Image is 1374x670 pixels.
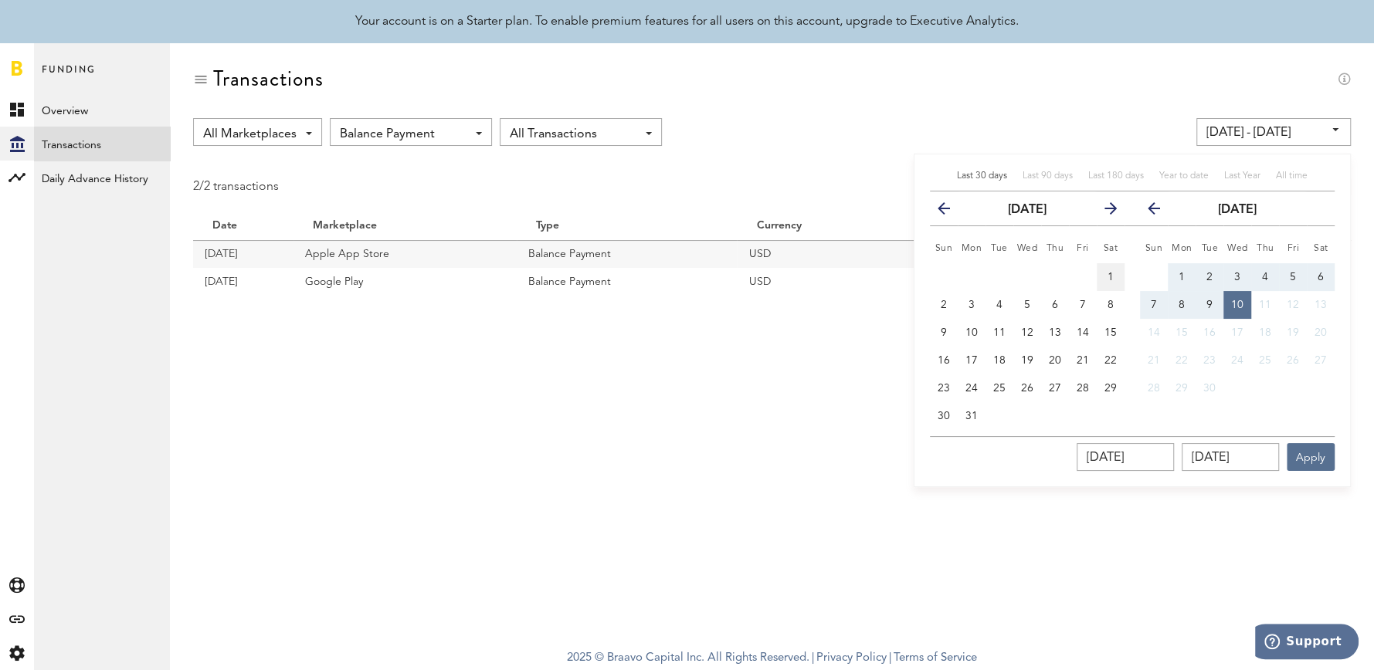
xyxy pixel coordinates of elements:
span: 1 [1179,272,1185,283]
button: 30 [930,402,958,430]
button: 26 [1279,347,1307,374]
button: 24 [958,374,986,402]
th: Currency [737,212,911,240]
span: 23 [938,383,950,394]
span: Last 180 days [1088,171,1144,181]
span: 8 [1108,299,1114,310]
button: 12 [1013,319,1041,347]
span: 3 [1234,272,1240,283]
button: 14 [1140,319,1168,347]
button: 15 [1097,319,1125,347]
span: 14 [1077,327,1089,338]
span: 10 [1231,299,1243,310]
button: 5 [1279,263,1307,291]
span: 2 [1206,272,1213,283]
small: Thursday [1257,244,1274,253]
span: All time [1276,171,1308,181]
button: 23 [1196,347,1223,374]
span: Last 90 days [1023,171,1073,181]
button: 3 [1223,263,1251,291]
span: 4 [1262,272,1268,283]
button: 2 [930,291,958,319]
span: 26 [1287,355,1299,366]
span: 21 [1077,355,1089,366]
button: 20 [1041,347,1069,374]
span: 22 [1176,355,1188,366]
button: 11 [1251,291,1279,319]
span: 2 [941,299,947,310]
small: Wednesday [1227,244,1248,253]
button: 10 [958,319,986,347]
a: Privacy Policy [816,652,887,664]
td: $16,048.06 [911,268,1074,296]
span: 22 [1104,355,1117,366]
span: 17 [965,355,978,366]
span: 4 [996,299,1003,310]
button: 25 [986,374,1013,402]
span: 8 [1179,299,1185,310]
button: 24 [1223,347,1251,374]
span: 30 [1203,383,1216,394]
td: USD [737,240,911,268]
button: 12 [1279,291,1307,319]
input: __/__/____ [1077,443,1174,471]
a: Transactions [34,127,170,161]
button: 9 [930,319,958,347]
a: Terms of Service [894,652,977,664]
button: 19 [1279,319,1307,347]
td: $118,781.88 [911,240,1074,268]
td: Balance Payment [517,240,737,268]
button: 9 [1196,291,1223,319]
button: 27 [1307,347,1335,374]
td: USD [737,268,911,296]
span: 20 [1049,355,1061,366]
span: 25 [993,383,1006,394]
div: Your account is on a Starter plan. To enable premium features for all users on this account, upgr... [355,12,1019,31]
span: Year to date [1159,171,1209,181]
small: Sunday [1145,244,1163,253]
span: 23 [1203,355,1216,366]
small: Sunday [935,244,953,253]
span: Funding [42,60,96,93]
span: All Marketplaces [203,121,297,147]
button: 30 [1196,374,1223,402]
span: 31 [965,411,978,421]
span: 5 [1024,299,1030,310]
button: 16 [930,347,958,374]
button: 22 [1168,347,1196,374]
button: 17 [1223,319,1251,347]
button: 27 [1041,374,1069,402]
button: 15 [1168,319,1196,347]
span: 18 [993,355,1006,366]
a: Daily Advance History [34,161,170,195]
span: 16 [938,355,950,366]
span: 13 [1315,299,1327,310]
button: 1 [1097,263,1125,291]
span: 19 [1021,355,1033,366]
span: 6 [1052,299,1058,310]
span: 24 [1231,355,1243,366]
button: 20 [1307,319,1335,347]
th: Amount [911,212,1074,240]
button: 21 [1140,347,1168,374]
a: Overview [34,93,170,127]
input: __/__/____ [1182,443,1279,471]
button: 28 [1140,374,1168,402]
button: 8 [1168,291,1196,319]
span: 10 [965,327,978,338]
span: Balance Payment [340,121,466,147]
button: 21 [1069,347,1097,374]
small: Wednesday [1017,244,1038,253]
button: 22 [1097,347,1125,374]
span: 27 [1049,383,1061,394]
span: 9 [1206,299,1213,310]
span: 11 [993,327,1006,338]
span: 20 [1315,327,1327,338]
button: 19 [1013,347,1041,374]
button: 31 [958,402,986,430]
span: 16 [1203,327,1216,338]
th: Marketplace [293,212,517,240]
small: Friday [1077,244,1089,253]
button: 17 [958,347,986,374]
